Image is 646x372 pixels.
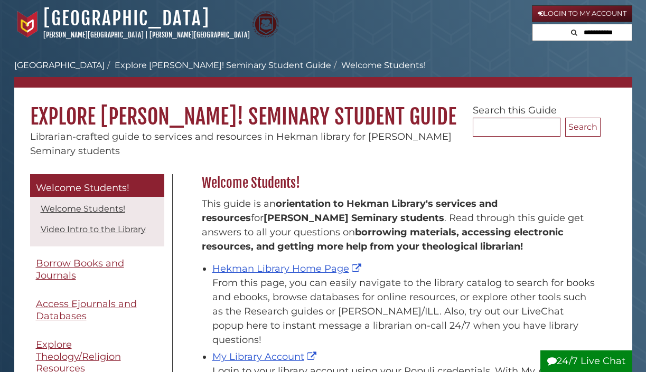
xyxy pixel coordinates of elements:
[532,5,632,22] a: Login to My Account
[212,263,364,274] a: Hekman Library Home Page
[30,131,452,157] span: Librarian-crafted guide to services and resources in Hekman library for [PERSON_NAME] Seminary st...
[565,118,601,137] button: Search
[36,182,129,194] span: Welcome Students!
[43,31,144,39] a: [PERSON_NAME][GEOGRAPHIC_DATA]
[36,257,124,281] span: Borrow Books and Journals
[30,252,164,287] a: Borrow Books and Journals
[149,31,250,39] a: [PERSON_NAME][GEOGRAPHIC_DATA]
[14,11,41,37] img: Calvin University
[115,60,331,70] a: Explore [PERSON_NAME]! Seminary Student Guide
[202,198,584,252] span: This guide is an for . Read through this guide get answers to all your questions on
[331,59,426,72] li: Welcome Students!
[30,292,164,328] a: Access Ejournals and Databases
[14,60,105,70] a: [GEOGRAPHIC_DATA]
[30,174,164,197] a: Welcome Students!
[14,59,632,88] nav: breadcrumb
[264,212,444,224] strong: [PERSON_NAME] Seminary students
[43,7,210,30] a: [GEOGRAPHIC_DATA]
[540,350,632,372] button: 24/7 Live Chat
[36,298,137,322] span: Access Ejournals and Databases
[145,31,148,39] span: |
[202,226,564,252] b: borrowing materials, accessing electronic resources, and getting more help from your theological ...
[202,198,498,224] strong: orientation to Hekman Library's services and resources
[212,351,319,363] a: My Library Account
[212,276,595,347] div: From this page, you can easily navigate to the library catalog to search for books and ebooks, br...
[568,24,581,39] button: Search
[196,175,601,192] h2: Welcome Students!
[41,224,146,234] a: Video Intro to the Library
[571,29,577,36] i: Search
[41,204,125,214] a: Welcome Students!
[14,88,632,130] h1: Explore [PERSON_NAME]! Seminary Student Guide
[252,11,279,37] img: Calvin Theological Seminary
